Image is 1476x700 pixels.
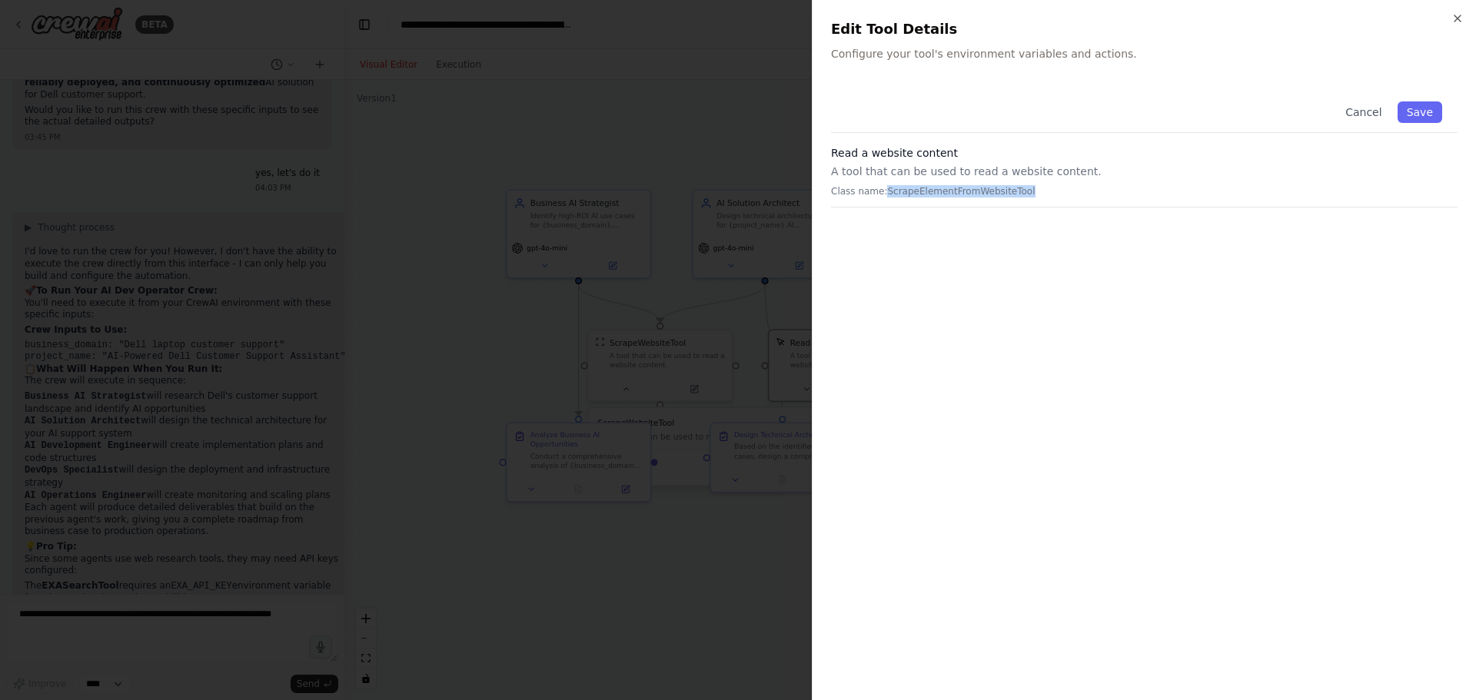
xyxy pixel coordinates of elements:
[831,164,1458,179] p: A tool that can be used to read a website content.
[1336,101,1391,123] button: Cancel
[831,46,1458,61] p: Configure your tool's environment variables and actions.
[831,145,1458,161] h3: Read a website content
[831,185,1458,197] p: Class name: ScrapeElementFromWebsiteTool
[831,18,1458,40] h2: Edit Tool Details
[1398,101,1442,123] button: Save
